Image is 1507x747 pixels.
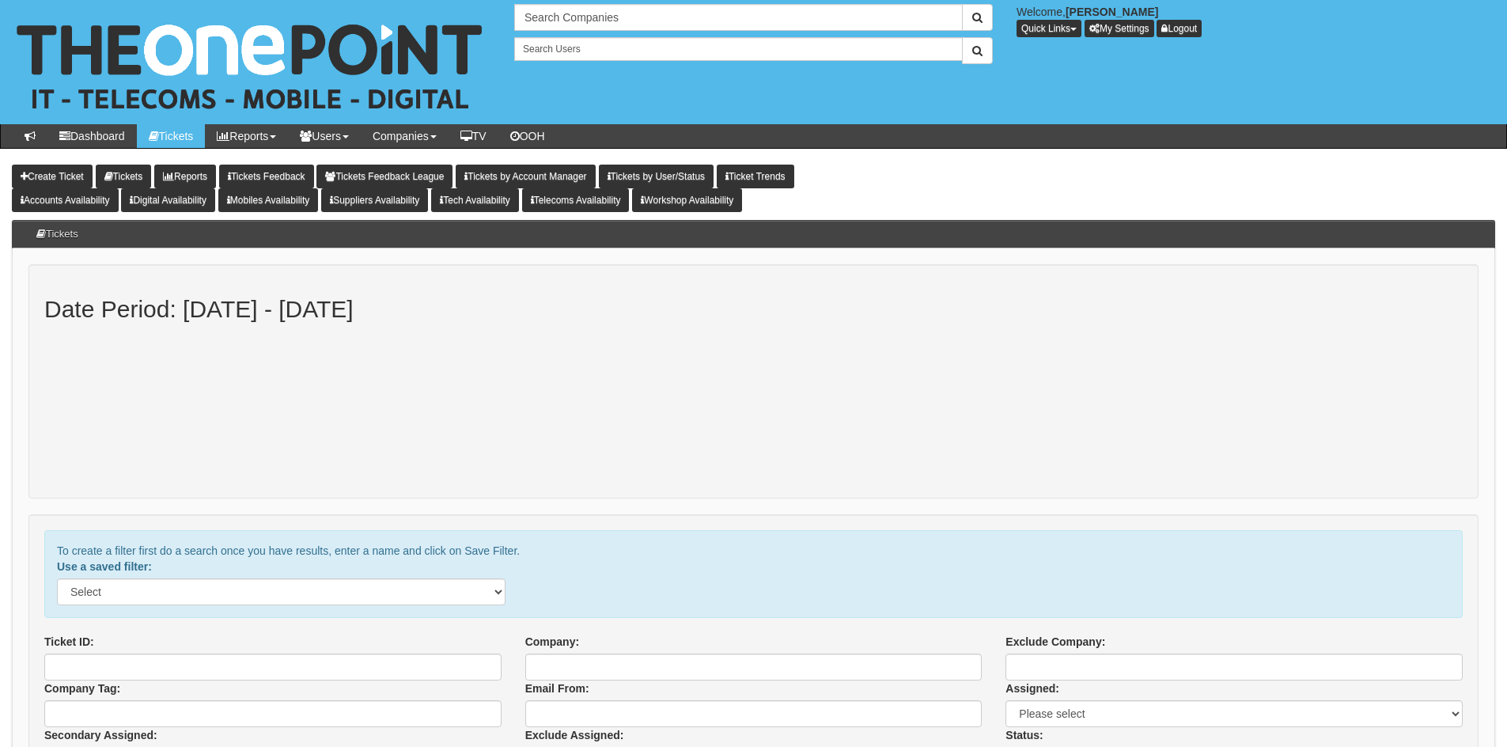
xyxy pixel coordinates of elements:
a: Companies [361,124,449,148]
a: Create Ticket [12,165,93,188]
label: Company Tag: [44,681,120,696]
a: Telecoms Availability [522,188,630,212]
a: Tech Availability [431,188,519,212]
a: Tickets Feedback League [316,165,452,188]
label: Secondary Assigned: [44,727,157,743]
a: Workshop Availability [632,188,742,212]
div: Welcome, [1005,4,1507,37]
label: Ticket ID: [44,634,94,650]
a: Reports [154,165,216,188]
a: Digital Availability [121,188,215,212]
label: Company: [525,634,579,650]
a: Logout [1157,20,1202,37]
a: Tickets [96,165,152,188]
label: Exclude Company: [1005,634,1105,650]
a: Ticket Trends [717,165,794,188]
b: [PERSON_NAME] [1066,6,1158,18]
input: Search Users [514,37,963,61]
a: Mobiles Availability [218,188,319,212]
label: Assigned: [1005,681,1059,696]
a: Tickets [137,124,206,148]
a: Accounts Availability [12,188,119,212]
button: Quick Links [1017,20,1081,37]
p: To create a filter first do a search once you have results, enter a name and click on Save Filter. [57,543,1450,559]
label: Exclude Assigned: [525,727,624,743]
label: Email From: [525,681,589,696]
a: Tickets by User/Status [599,165,714,188]
a: TV [449,124,498,148]
a: Reports [205,124,288,148]
a: Dashboard [47,124,137,148]
a: OOH [498,124,557,148]
a: Users [288,124,361,148]
a: My Settings [1085,20,1154,37]
input: Search Companies [514,4,963,31]
a: Tickets Feedback [219,165,314,188]
label: Status: [1005,727,1043,743]
h2: Date Period: [DATE] - [DATE] [44,296,1463,322]
a: Tickets by Account Manager [456,165,595,188]
label: Use a saved filter: [57,559,152,574]
h3: Tickets [28,221,86,248]
a: Suppliers Availability [321,188,428,212]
